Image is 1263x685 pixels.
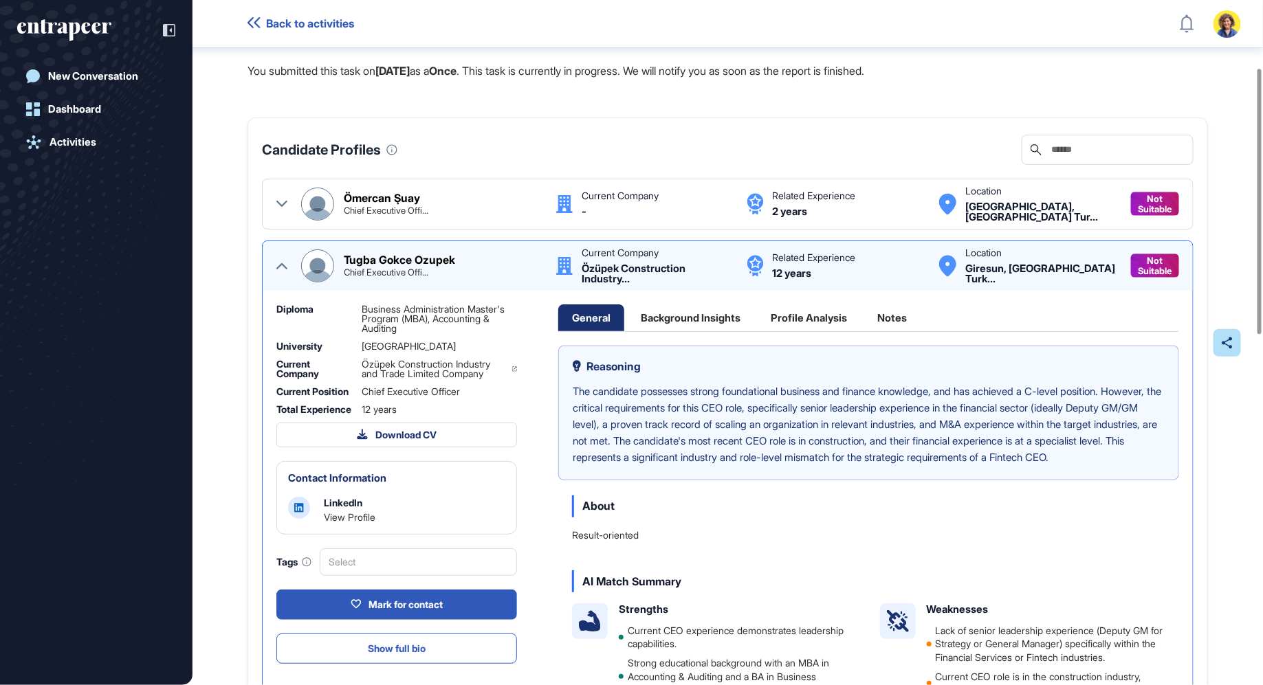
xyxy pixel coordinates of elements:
div: Weaknesses [927,603,989,616]
div: Ömercan Şuay [344,192,420,203]
div: Istanbul, Turkey Turkey [965,201,1117,222]
span: Not Suitable [1138,194,1172,214]
span: Back to activities [266,17,354,30]
span: Candidate Profiles [262,143,381,157]
div: Chief Executive Officer and Board Member at Ozupek Construction [344,268,428,277]
div: Mark for contact [351,598,443,611]
strong: [DATE] [375,64,410,78]
div: Result-oriented [572,528,639,542]
span: Chief Executive Officer [362,387,460,396]
div: - [582,206,586,216]
li: Lack of senior leadership experience (Deputy GM for Strategy or General Manager) specifically wit... [927,624,1166,664]
div: Related Experience [772,191,855,201]
div: Contact Information [288,473,386,483]
a: Back to activities [248,17,354,30]
div: General [558,304,624,331]
div: Tugba Gokce Ozupek [344,254,455,265]
div: Location [965,248,1002,258]
div: Profile Analysis [757,304,861,331]
div: Background Insights [627,304,754,331]
div: Notes [864,304,921,331]
strong: Once [429,64,457,78]
span: 12 years [362,405,397,414]
div: Chief Executive Officer [344,206,428,215]
div: 2 years [772,206,807,216]
div: Özüpek Construction Industry and Trade Limited Company [582,263,734,284]
div: Activities [50,136,96,148]
img: Ömercan Şuay [302,188,333,220]
div: Tags [276,557,311,567]
a: New Conversation [17,63,175,90]
div: LinkedIn [324,497,362,508]
li: Current CEO experience demonstrates leadership capabilities. [619,624,858,651]
div: Select [320,548,517,576]
a: Dashboard [17,96,175,123]
div: Current Company [276,359,353,379]
span: AI Match Summary [582,575,681,588]
div: University [276,341,353,351]
div: Strengths [619,603,668,616]
span: Özüpek Construction Industry and Trade Limited Company [362,359,504,379]
div: Dashboard [48,103,101,115]
div: Total Experience [276,405,353,414]
button: Mark for contact [276,589,517,620]
a: Özüpek Construction Industry and Trade Limited Company [362,359,517,379]
div: Location [965,186,1002,196]
div: [GEOGRAPHIC_DATA] [362,341,517,351]
div: Download CV [357,429,437,441]
div: Diploma [276,304,353,333]
span: Not Suitable [1138,256,1172,276]
div: 12 years [772,268,811,278]
div: Current Position [276,387,353,396]
a: View Profile [324,511,375,523]
div: Related Experience [772,253,855,262]
div: Business Administration Master's Program (MBA), Accounting & Auditing [362,304,517,333]
span: Reasoning [586,361,641,372]
div: Current Company [582,248,659,258]
div: entrapeer-logo [17,19,111,41]
a: Activities [17,128,175,156]
div: Current Company [582,191,659,201]
p: The candidate possesses strong foundational business and finance knowledge, and has achieved a C-... [573,383,1165,466]
img: Tugba Gokce Ozupek [302,250,333,282]
img: user-avatar [1213,10,1241,38]
p: You submitted this task on as a . This task is currently in progress. We will notify you as soon ... [248,62,1208,80]
button: Show full bio [276,633,517,664]
div: New Conversation [48,70,138,82]
button: Download CV [276,423,517,447]
div: Giresun, Turkey Turkey [965,263,1117,284]
span: Show full bio [368,644,426,653]
span: About [582,499,615,513]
